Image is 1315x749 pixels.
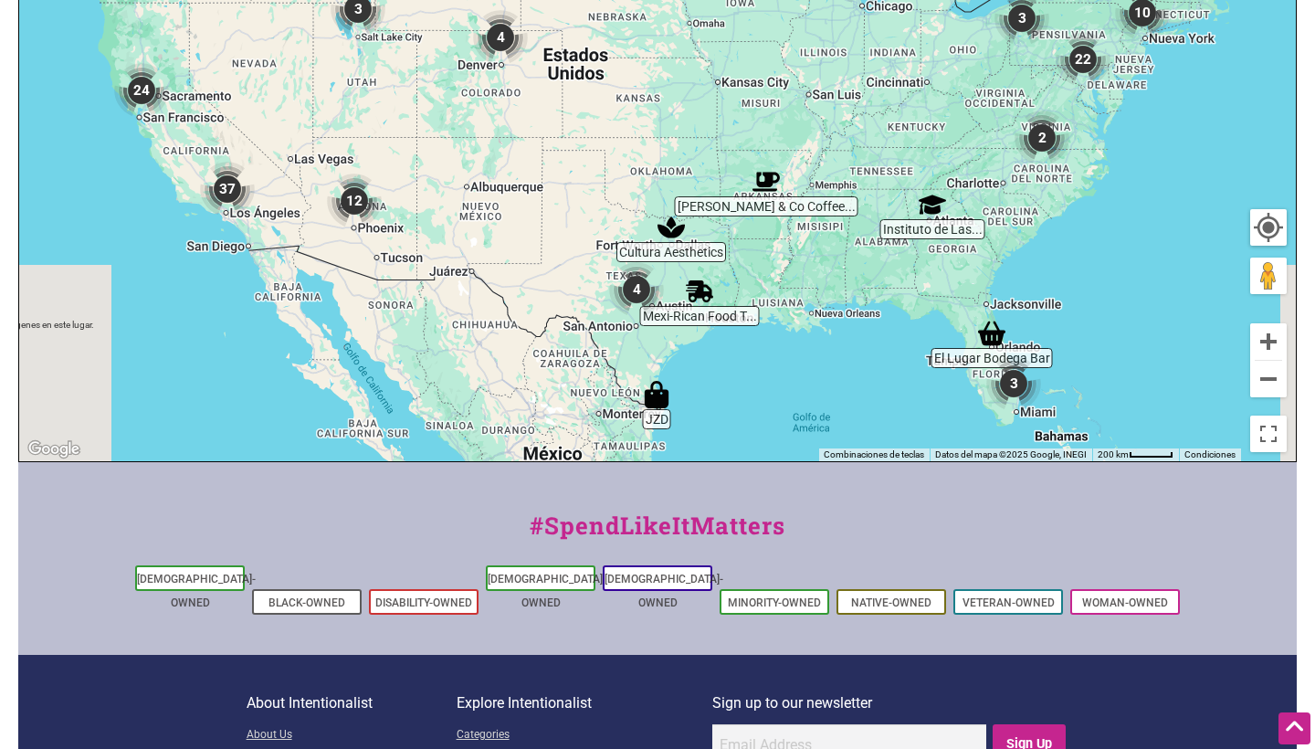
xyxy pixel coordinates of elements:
[1248,414,1288,453] button: Activar o desactivar la vista de pantalla completa
[18,508,1297,562] div: #SpendLikeItMatters
[851,596,931,609] a: Native-Owned
[605,573,723,609] a: [DEMOGRAPHIC_DATA]-Owned
[488,573,606,609] a: [DEMOGRAPHIC_DATA]-Owned
[752,168,780,195] div: Fidel & Co Coffee Roasters
[1250,258,1287,294] button: Arrastra el hombrecito naranja al mapa para abrir Street View
[1056,32,1110,87] div: 22
[1250,361,1287,397] button: Alejar
[1278,712,1310,744] div: Scroll Back to Top
[643,381,670,408] div: JZD
[1250,209,1287,246] button: Your Location
[137,573,256,609] a: [DEMOGRAPHIC_DATA]-Owned
[963,596,1055,609] a: Veteran-Owned
[457,691,712,715] p: Explore Intentionalist
[978,320,1005,347] div: El Lugar Bodega Bar
[457,724,712,747] a: Categories
[728,596,821,609] a: Minority-Owned
[1098,449,1129,459] span: 200 km
[686,278,713,305] div: Mexi-Rican Food Truck
[935,449,1087,459] span: Datos del mapa ©2025 Google, INEGI
[327,174,382,228] div: 12
[986,356,1041,411] div: 3
[657,214,685,241] div: Cultura Aesthetics
[1082,596,1168,609] a: Woman-Owned
[473,10,528,65] div: 4
[824,448,924,461] button: Combinaciones de teclas
[200,162,255,216] div: 37
[375,596,472,609] a: Disability-Owned
[1250,323,1287,360] button: Acercar
[247,691,457,715] p: About Intentionalist
[114,63,169,118] div: 24
[1092,448,1179,461] button: Escala del mapa: 200 km por 45 píxeles
[609,262,664,317] div: 4
[1184,449,1236,459] a: Condiciones
[247,724,457,747] a: About Us
[1015,111,1069,165] div: 2
[712,691,1069,715] p: Sign up to our newsletter
[24,438,84,461] img: Google
[24,438,84,461] a: Abrir esta área en Google Maps (se abre en una ventana nueva)
[268,596,345,609] a: Black-Owned
[919,191,946,218] div: Instituto de Las Américas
